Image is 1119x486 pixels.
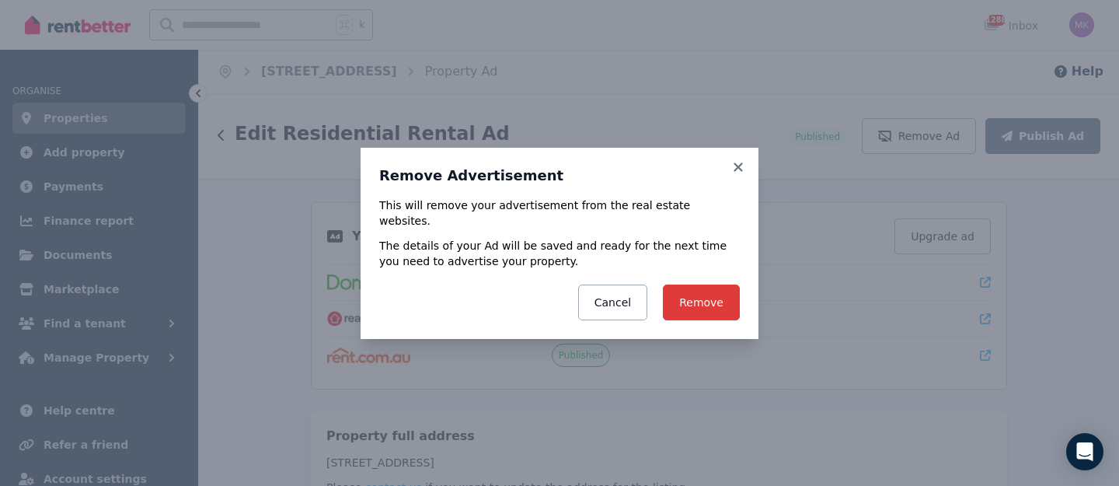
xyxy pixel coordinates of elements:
p: This will remove your advertisement from the real estate websites. [379,198,740,229]
h3: Remove Advertisement [379,166,740,185]
p: The details of your Ad will be saved and ready for the next time you need to advertise your prope... [379,238,740,269]
button: Cancel [578,285,647,320]
div: Open Intercom Messenger [1066,433,1103,470]
button: Remove [663,285,740,320]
